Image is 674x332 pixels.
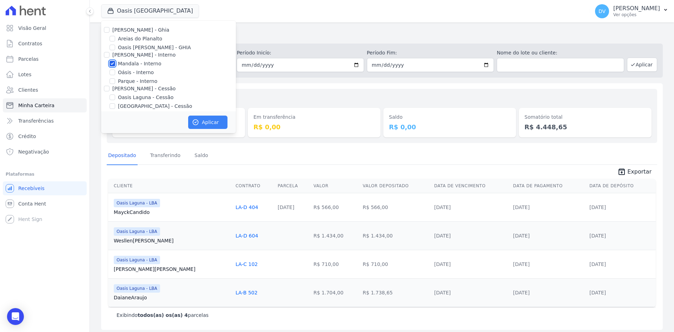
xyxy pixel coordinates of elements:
[612,168,657,177] a: unarchive Exportar
[118,35,162,43] label: Areias do Planalto
[587,179,656,193] th: Data de Depósito
[3,197,87,211] a: Conta Hent
[360,179,431,193] th: Valor Depositado
[589,1,674,21] button: DV [PERSON_NAME] Ver opções
[114,227,160,236] span: Oasis Laguna - LBA
[112,27,169,33] label: [PERSON_NAME] - Ghia
[101,28,663,41] h2: Minha Carteira
[3,129,87,143] a: Crédito
[101,4,199,18] button: Oasis [GEOGRAPHIC_DATA]
[3,114,87,128] a: Transferências
[253,122,375,132] dd: R$ 0,00
[253,113,375,121] dt: Em transferência
[278,204,294,210] a: [DATE]
[589,261,606,267] a: [DATE]
[18,200,46,207] span: Conta Hent
[524,122,646,132] dd: R$ 4.448,65
[118,103,192,110] label: [GEOGRAPHIC_DATA] - Cessão
[114,237,230,244] a: Wesllen[PERSON_NAME]
[7,308,24,325] div: Open Intercom Messenger
[524,113,646,121] dt: Somatório total
[118,69,154,76] label: Oásis - Interno
[118,78,157,85] label: Parque - Interno
[114,256,160,264] span: Oasis Laguna - LBA
[3,37,87,51] a: Contratos
[233,179,275,193] th: Contrato
[589,204,606,210] a: [DATE]
[18,86,38,93] span: Clientes
[18,117,54,124] span: Transferências
[311,278,360,307] td: R$ 1.704,00
[193,147,210,165] a: Saldo
[18,56,39,63] span: Parcelas
[138,312,188,318] b: todos(as) os(as) 4
[589,233,606,239] a: [DATE]
[108,179,233,193] th: Cliente
[434,204,451,210] a: [DATE]
[311,179,360,193] th: Valor
[360,250,431,278] td: R$ 710,00
[513,233,530,239] a: [DATE]
[114,209,230,216] a: MayckCandido
[114,284,160,293] span: Oasis Laguna - LBA
[367,49,494,57] label: Período Fim:
[613,5,660,12] p: [PERSON_NAME]
[236,233,258,239] a: LA-D 604
[599,9,606,14] span: DV
[627,168,652,176] span: Exportar
[389,113,510,121] dt: Saldo
[3,67,87,82] a: Lotes
[114,266,230,273] a: [PERSON_NAME][PERSON_NAME]
[513,290,530,295] a: [DATE]
[18,71,32,78] span: Lotes
[275,179,311,193] th: Parcela
[311,193,360,221] td: R$ 566,00
[118,44,191,51] label: Oasis [PERSON_NAME] - GHIA
[311,250,360,278] td: R$ 710,00
[18,133,36,140] span: Crédito
[118,94,173,101] label: Oasis Laguna - Cessão
[3,145,87,159] a: Negativação
[18,185,45,192] span: Recebíveis
[617,168,626,176] i: unarchive
[434,290,451,295] a: [DATE]
[360,221,431,250] td: R$ 1.434,00
[236,261,258,267] a: LA-C 102
[114,294,230,301] a: DaianeAraujo
[118,60,161,67] label: Mandala - Interno
[112,86,176,91] label: [PERSON_NAME] - Cessão
[3,181,87,195] a: Recebíveis
[3,21,87,35] a: Visão Geral
[434,261,451,267] a: [DATE]
[389,122,510,132] dd: R$ 0,00
[434,233,451,239] a: [DATE]
[6,170,84,178] div: Plataformas
[431,179,510,193] th: Data de Vencimento
[3,52,87,66] a: Parcelas
[513,204,530,210] a: [DATE]
[510,179,587,193] th: Data de Pagamento
[236,290,258,295] a: LA-B 502
[117,312,209,319] p: Exibindo parcelas
[360,278,431,307] td: R$ 1.738,65
[236,204,258,210] a: LA-D 404
[237,49,364,57] label: Período Inicío:
[107,147,138,165] a: Depositado
[18,25,46,32] span: Visão Geral
[188,116,227,129] button: Aplicar
[114,199,160,207] span: Oasis Laguna - LBA
[613,12,660,18] p: Ver opções
[589,290,606,295] a: [DATE]
[112,52,176,58] label: [PERSON_NAME] - Interno
[3,83,87,97] a: Clientes
[627,58,657,72] button: Aplicar
[3,98,87,112] a: Minha Carteira
[497,49,624,57] label: Nome do lote ou cliente:
[18,40,42,47] span: Contratos
[18,148,49,155] span: Negativação
[149,147,182,165] a: Transferindo
[513,261,530,267] a: [DATE]
[18,102,54,109] span: Minha Carteira
[360,193,431,221] td: R$ 566,00
[311,221,360,250] td: R$ 1.434,00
